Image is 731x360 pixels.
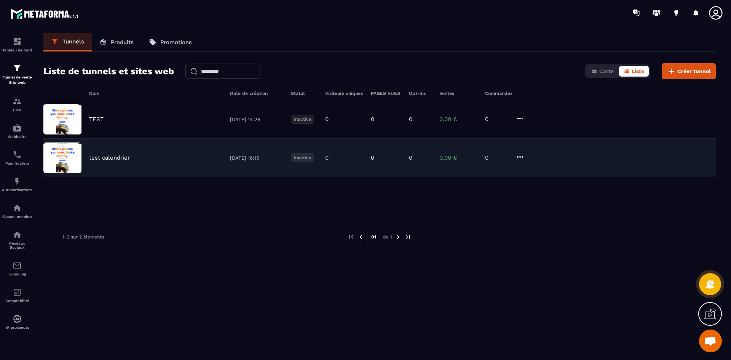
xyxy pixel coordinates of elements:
p: Comptabilité [2,299,32,303]
p: TEST [89,116,104,123]
a: Produits [92,33,141,51]
a: Promotions [141,33,200,51]
a: emailemailE-mailing [2,255,32,282]
p: Produits [111,39,134,46]
h6: Opt-ins [409,91,432,96]
img: automations [13,314,22,323]
p: 0 [371,116,374,123]
h6: Commandes [485,91,512,96]
a: formationformationTunnel de vente Site web [2,58,32,91]
h6: Ventes [439,91,477,96]
span: Créer tunnel [677,67,711,75]
p: Inactive [291,115,314,124]
img: email [13,261,22,270]
a: formationformationTableau de bord [2,31,32,58]
a: schedulerschedulerPlanificateur [2,144,32,171]
p: Inactive [291,153,314,162]
h6: Statut [291,91,318,96]
a: formationformationCRM [2,91,32,118]
a: automationsautomationsEspace membre [2,198,32,224]
h2: Liste de tunnels et sites web [43,64,174,79]
img: next [395,234,402,240]
p: 0 [325,154,329,161]
p: Espace membre [2,214,32,219]
button: Carte [587,66,618,77]
img: automations [13,203,22,213]
p: Webinaire [2,134,32,139]
p: [DATE] 16:15 [230,155,283,161]
img: formation [13,37,22,46]
img: image [43,142,81,173]
p: 0 [371,154,374,161]
img: next [404,234,411,240]
p: [DATE] 14:26 [230,117,283,122]
h6: Visiteurs uniques [325,91,363,96]
p: de 1 [383,234,392,240]
img: automations [13,177,22,186]
p: 0 [409,154,412,161]
span: Liste [632,68,644,74]
p: Réseaux Sociaux [2,241,32,250]
p: Tunnels [62,38,84,45]
a: automationsautomationsWebinaire [2,118,32,144]
p: test calendrier [89,154,130,161]
p: 0,00 € [439,154,477,161]
p: E-mailing [2,272,32,276]
img: prev [358,234,364,240]
img: accountant [13,288,22,297]
h6: Nom [89,91,222,96]
p: Tableau de bord [2,48,32,52]
p: 0 [485,116,508,123]
p: 01 [367,230,380,244]
p: Automatisations [2,188,32,192]
a: Ouvrir le chat [699,330,722,352]
p: 0,00 € [439,116,477,123]
p: 0 [325,116,329,123]
p: IA prospects [2,325,32,330]
span: Carte [599,68,614,74]
p: Planificateur [2,161,32,165]
a: automationsautomationsAutomatisations [2,171,32,198]
a: social-networksocial-networkRéseaux Sociaux [2,224,32,255]
p: 0 [485,154,508,161]
p: 1-2 sur 2 éléments [62,234,104,240]
img: formation [13,97,22,106]
p: 0 [409,116,412,123]
button: Créer tunnel [662,63,716,79]
h6: PAGES VUES [371,91,401,96]
a: Tunnels [43,33,92,51]
img: prev [348,234,355,240]
img: logo [11,7,79,21]
a: accountantaccountantComptabilité [2,282,32,309]
p: CRM [2,108,32,112]
p: Tunnel de vente Site web [2,75,32,85]
img: scheduler [13,150,22,159]
h6: Date de création [230,91,283,96]
img: image [43,104,81,134]
img: social-network [13,230,22,239]
img: formation [13,64,22,73]
button: Liste [619,66,649,77]
p: Promotions [160,39,192,46]
img: automations [13,123,22,133]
